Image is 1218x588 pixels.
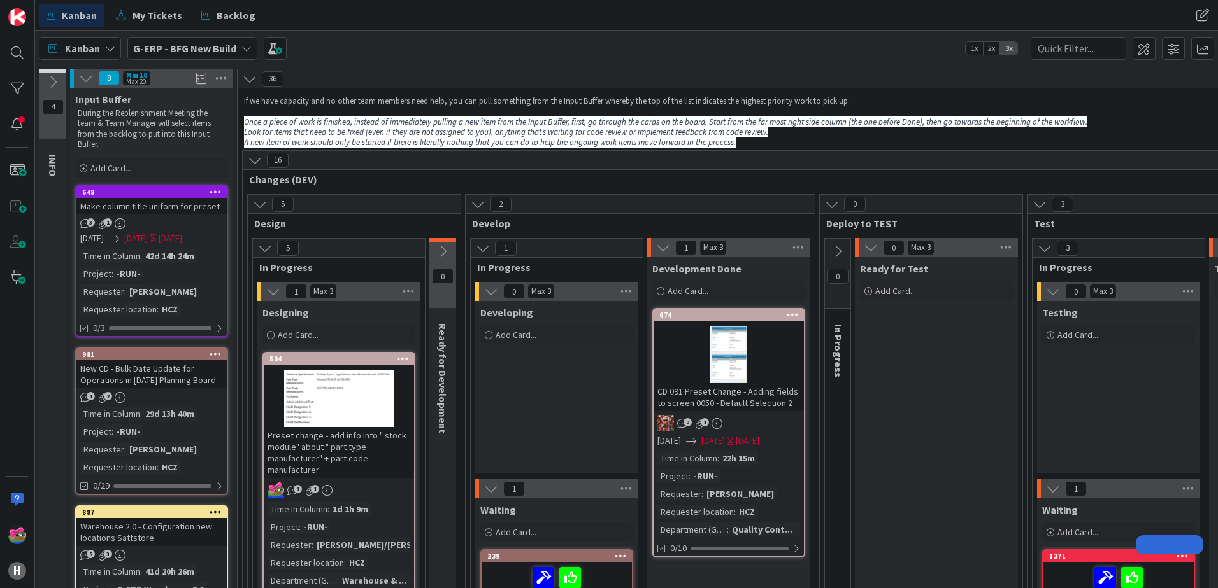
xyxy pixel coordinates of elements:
[503,481,525,496] span: 1
[436,323,449,433] span: Ready for Development
[487,552,632,561] div: 239
[76,349,227,388] div: 981New CD - Bulk Date Update for Operations in [DATE] Planning Board
[1057,241,1078,256] span: 3
[337,573,339,587] span: :
[104,218,112,227] span: 1
[1049,552,1194,561] div: 1371
[911,244,931,251] div: Max 3
[480,306,533,319] span: Developing
[8,8,26,26] img: Visit kanbanzone.com
[87,392,95,400] span: 1
[157,460,159,474] span: :
[734,505,736,519] span: :
[482,550,632,562] div: 239
[159,460,181,474] div: HCZ
[657,505,734,519] div: Requester location
[75,93,131,106] span: Input Buffer
[668,285,708,297] span: Add Card...
[76,507,227,546] div: 887Warehouse 2.0 - Configuration new locations Sattstore
[652,262,742,275] span: Development Done
[111,267,113,281] span: :
[133,8,182,23] span: My Tickets
[124,442,126,456] span: :
[346,556,368,570] div: HCZ
[104,392,112,400] span: 2
[264,427,414,478] div: Preset change - add info into " stock module" about " part type manufacturer" + part code manufac...
[719,451,758,465] div: 22h 15m
[654,383,804,411] div: CD 091 Preset Change - Adding fields to screen 0050 - Default Selection 2
[294,485,302,493] span: 1
[432,269,454,284] span: 0
[477,261,627,274] span: In Progress
[311,485,319,493] span: 1
[329,502,371,516] div: 1d 1h 9m
[113,267,143,281] div: -RUN-
[701,418,709,426] span: 1
[729,522,796,536] div: Quality Cont...
[826,217,1007,230] span: Deploy to TEST
[90,162,131,174] span: Add Card...
[1065,284,1087,299] span: 0
[159,302,181,316] div: HCZ
[111,424,113,438] span: :
[1052,197,1073,212] span: 3
[675,240,697,255] span: 1
[654,309,804,321] div: 674
[496,329,536,340] span: Add Card...
[124,284,126,298] span: :
[983,42,1000,55] span: 2x
[657,434,681,447] span: [DATE]
[80,442,124,456] div: Requester
[87,218,95,227] span: 3
[344,556,346,570] span: :
[82,350,227,359] div: 981
[133,42,236,55] b: G-ERP - BFG New Build
[883,240,905,255] span: 0
[140,249,142,263] span: :
[194,4,263,27] a: Backlog
[1042,503,1078,516] span: Waiting
[844,197,866,212] span: 0
[78,108,226,150] p: During the Replenishment Meeting the team & Team Manager will select items from the backlog to pu...
[689,469,691,483] span: :
[76,186,227,214] div: 648Make column title uniform for preset
[301,520,331,534] div: -RUN-
[875,285,916,297] span: Add Card...
[1065,481,1087,496] span: 1
[82,508,227,517] div: 887
[339,573,410,587] div: Warehouse & ...
[76,360,227,388] div: New CD - Bulk Date Update for Operations in [DATE] Planning Board
[657,451,717,465] div: Time in Column
[62,8,97,23] span: Kanban
[254,217,445,230] span: Design
[1057,526,1098,538] span: Add Card...
[736,505,758,519] div: HCZ
[264,353,414,365] div: 504
[480,503,516,516] span: Waiting
[701,434,725,447] span: [DATE]
[299,520,301,534] span: :
[703,487,777,501] div: [PERSON_NAME]
[8,562,26,580] div: H
[827,269,849,284] span: 0
[657,522,727,536] div: Department (G-ERP)
[262,306,309,319] span: Designing
[157,302,159,316] span: :
[82,188,227,197] div: 648
[1057,329,1098,340] span: Add Card...
[490,197,512,212] span: 2
[76,198,227,214] div: Make column title uniform for preset
[670,542,687,555] span: 0/10
[76,186,227,198] div: 648
[272,197,294,212] span: 5
[80,267,111,281] div: Project
[654,309,804,411] div: 674CD 091 Preset Change - Adding fields to screen 0050 - Default Selection 2
[269,354,414,363] div: 504
[126,284,200,298] div: [PERSON_NAME]
[1043,550,1194,562] div: 1371
[268,520,299,534] div: Project
[159,232,182,245] div: [DATE]
[312,538,313,552] span: :
[727,522,729,536] span: :
[39,4,104,27] a: Kanban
